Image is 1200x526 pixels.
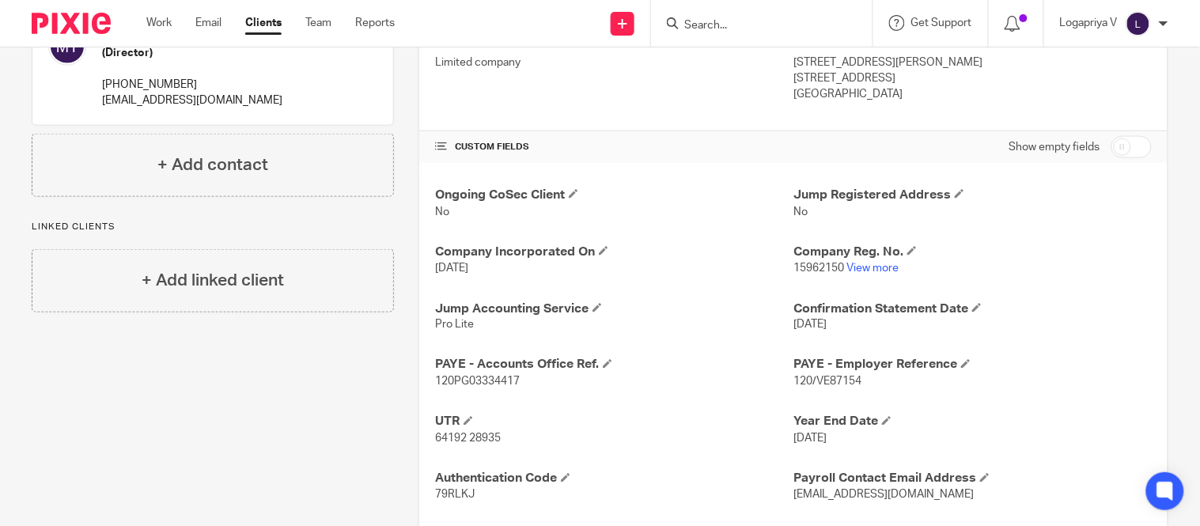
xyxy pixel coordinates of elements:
[793,377,861,388] span: 120/VE87154
[793,301,1152,317] h4: Confirmation Statement Date
[1009,139,1100,155] label: Show empty fields
[793,357,1152,373] h4: PAYE - Employer Reference
[683,19,825,33] input: Search
[157,153,268,177] h4: + Add contact
[1126,11,1151,36] img: svg%3E
[435,471,793,487] h4: Authentication Code
[435,55,793,70] p: Limited company
[1060,15,1118,31] p: Logapriya V
[793,471,1152,487] h4: Payroll Contact Email Address
[435,433,501,445] span: 64192 28935
[793,490,974,501] span: [EMAIL_ADDRESS][DOMAIN_NAME]
[793,70,1152,86] p: [STREET_ADDRESS]
[435,206,449,218] span: No
[195,15,221,31] a: Email
[435,244,793,260] h4: Company Incorporated On
[435,320,474,331] span: Pro Lite
[355,15,395,31] a: Reports
[435,357,793,373] h4: PAYE - Accounts Office Ref.
[793,263,844,274] span: 15962150
[793,187,1152,203] h4: Jump Registered Address
[305,15,331,31] a: Team
[435,263,468,274] span: [DATE]
[435,141,793,153] h4: CUSTOM FIELDS
[245,15,282,31] a: Clients
[793,86,1152,102] p: [GEOGRAPHIC_DATA]
[435,490,475,501] span: 79RLKJ
[102,45,282,61] h5: (Director)
[102,93,282,108] p: [EMAIL_ADDRESS][DOMAIN_NAME]
[793,55,1152,70] p: [STREET_ADDRESS][PERSON_NAME]
[435,301,793,317] h4: Jump Accounting Service
[911,17,972,28] span: Get Support
[32,221,394,233] p: Linked clients
[793,433,827,445] span: [DATE]
[846,263,899,274] a: View more
[435,377,520,388] span: 120PG03334417
[102,77,282,93] p: [PHONE_NUMBER]‬
[793,206,808,218] span: No
[435,414,793,430] h4: UTR
[32,13,111,34] img: Pixie
[146,15,172,31] a: Work
[142,268,284,293] h4: + Add linked client
[793,414,1152,430] h4: Year End Date
[793,244,1152,260] h4: Company Reg. No.
[793,320,827,331] span: [DATE]
[435,187,793,203] h4: Ongoing CoSec Client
